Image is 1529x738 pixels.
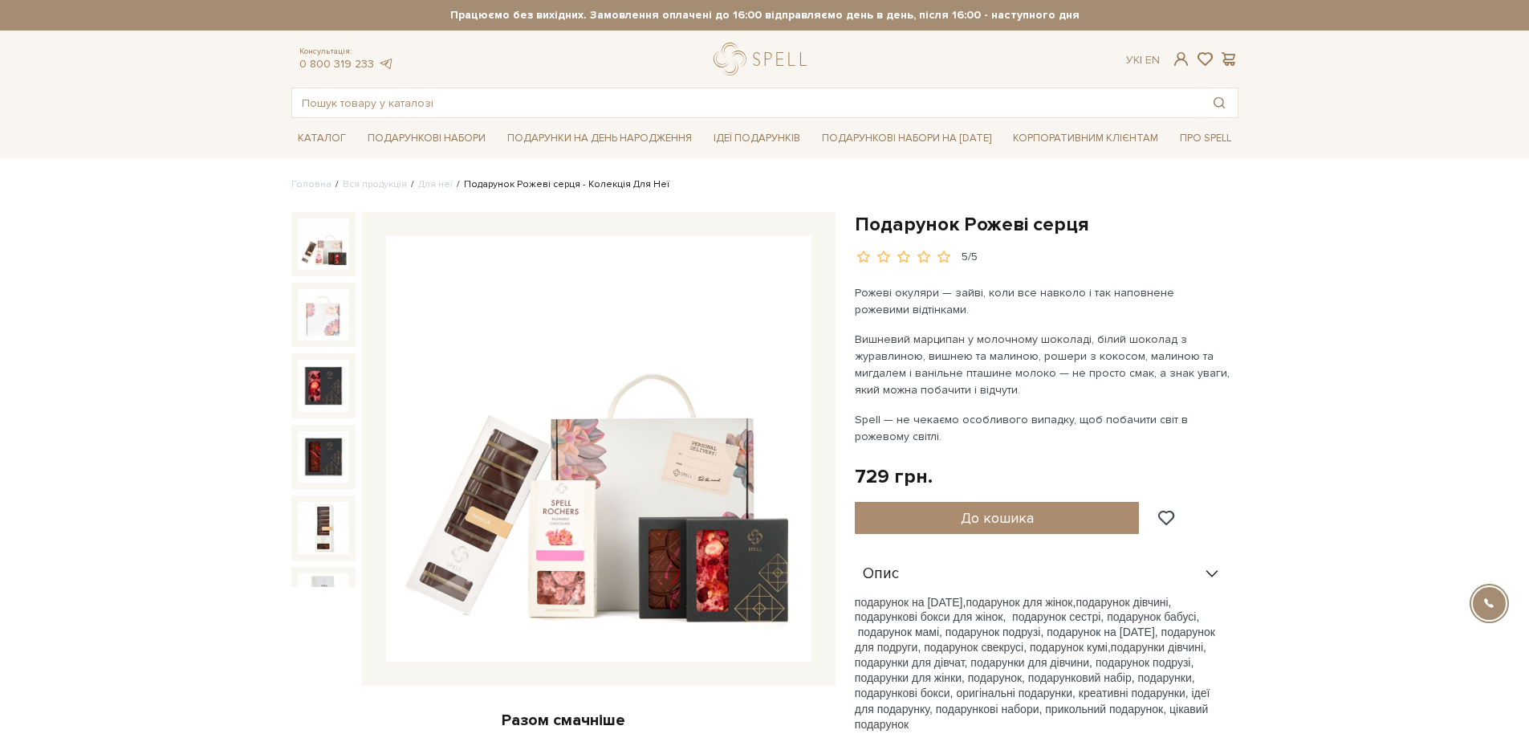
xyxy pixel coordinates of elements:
a: 0 800 319 233 [299,57,374,71]
img: Подарунок Рожеві серця [298,360,349,411]
span: подарунок дівчині, подарункові бокси для жінок, подарунок сестрі, подарунок бабусі, подарунок мам... [855,596,1215,654]
a: En [1145,53,1160,67]
strong: Працюємо без вихідних. Замовлення оплачені до 16:00 відправляємо день в день, після 16:00 - насту... [291,8,1238,22]
h1: Подарунок Рожеві серця [855,212,1238,237]
a: Для неї [418,178,453,190]
a: Ідеї подарунків [707,126,807,151]
span: подарунок для жінок, [966,596,1076,609]
input: Пошук товару у каталозі [292,88,1201,117]
a: Про Spell [1173,126,1238,151]
a: Каталог [291,126,352,151]
div: Ук [1126,53,1160,67]
img: Подарунок Рожеві серця [298,218,349,270]
img: Подарунок Рожеві серця [386,236,811,662]
span: Консультація: [299,47,394,57]
p: Вишневий марципан у молочному шоколаді, білий шоколад з журавлиною, вишнею та малиною, рошери з к... [855,331,1231,398]
div: 729 грн. [855,464,933,489]
a: Корпоративним клієнтам [1006,124,1165,152]
img: Подарунок Рожеві серця [298,289,349,340]
a: Подарункові набори на [DATE] [815,124,998,152]
a: Вся продукція [343,178,407,190]
img: Подарунок Рожеві серця [298,431,349,483]
img: Подарунок Рожеві серця [298,502,349,553]
span: До кошика [961,509,1034,527]
div: Разом смачніше [291,710,836,731]
button: До кошика [855,502,1140,534]
span: подарунки дівчині, подарунки для дівчат, подарунки для дівчини, подарунок подрузі, подарунки для ... [855,641,1210,731]
a: telegram [378,57,394,71]
a: Подарунки на День народження [501,126,698,151]
p: Spell — не чекаємо особливого випадку, щоб побачити світ в рожевому світлі. [855,411,1231,445]
span: Опис [863,567,899,581]
img: Подарунок Рожеві серця [298,573,349,625]
a: logo [714,43,814,75]
a: Подарункові набори [361,126,492,151]
button: Пошук товару у каталозі [1201,88,1238,117]
li: Подарунок Рожеві серця - Колекція Для Неї [453,177,669,192]
div: 5/5 [962,250,978,265]
span: | [1140,53,1142,67]
p: Рожеві окуляри — зайві, коли все навколо і так наповнене рожевими відтінками. [855,284,1231,318]
a: Головна [291,178,331,190]
span: подарунок на [DATE], [855,596,966,609]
